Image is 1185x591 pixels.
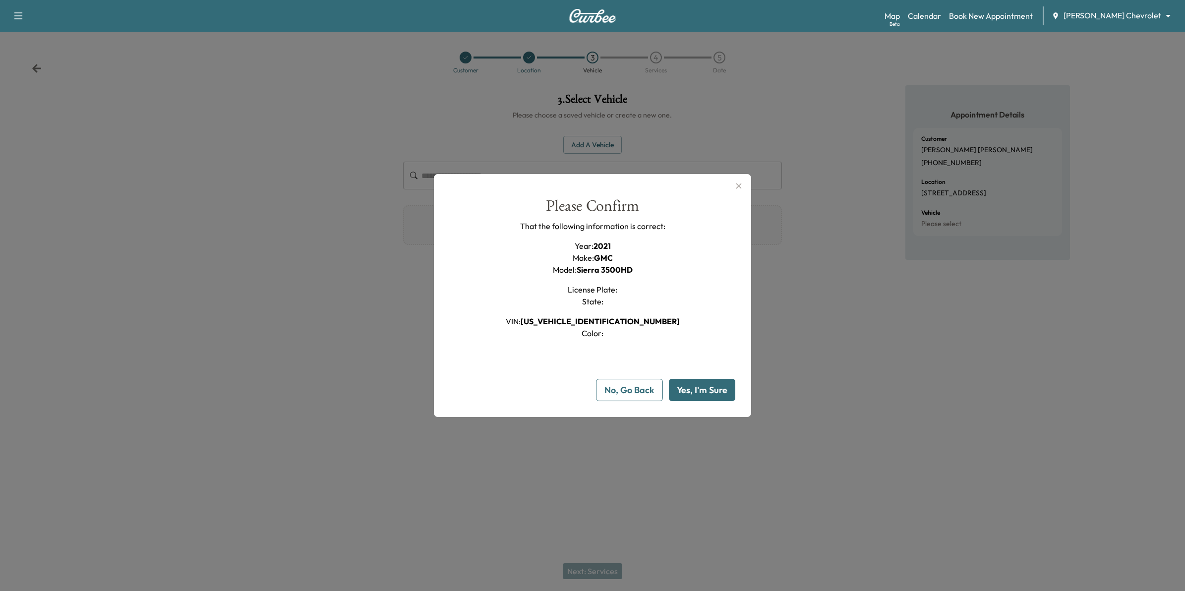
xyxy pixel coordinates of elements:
span: GMC [594,253,613,263]
a: MapBeta [885,10,900,22]
span: Sierra 3500HD [577,265,633,275]
button: Yes, I'm Sure [669,379,735,401]
div: Please Confirm [546,198,639,220]
img: Curbee Logo [569,9,616,23]
p: That the following information is correct: [520,220,665,232]
h1: VIN : [506,315,680,327]
h1: State : [582,295,603,307]
a: Calendar [908,10,941,22]
button: No, Go Back [596,379,663,401]
h1: Model : [553,264,633,276]
span: [PERSON_NAME] Chevrolet [1064,10,1161,21]
span: [US_VEHICLE_IDENTIFICATION_NUMBER] [521,316,680,326]
h1: Color : [582,327,603,339]
h1: Make : [573,252,613,264]
div: Beta [889,20,900,28]
a: Book New Appointment [949,10,1033,22]
span: 2021 [593,241,611,251]
h1: License Plate : [568,284,617,295]
h1: Year : [575,240,611,252]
